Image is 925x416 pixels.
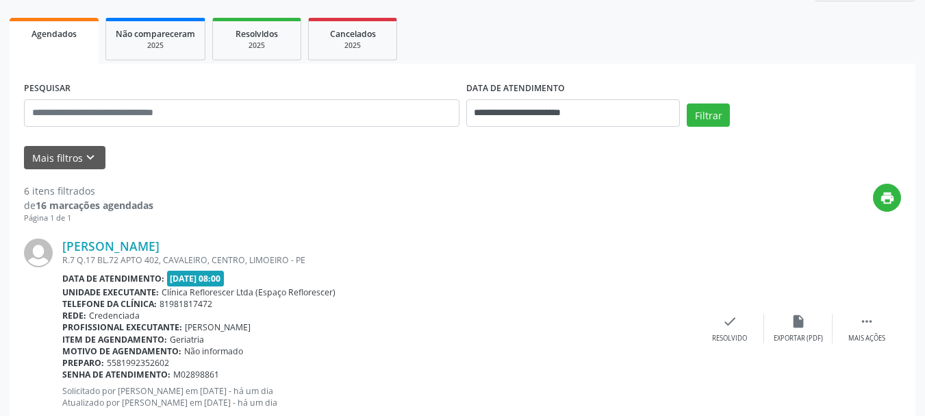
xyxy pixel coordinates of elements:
div: 2025 [223,40,291,51]
b: Profissional executante: [62,321,182,333]
a: [PERSON_NAME] [62,238,160,254]
button: print [873,184,901,212]
b: Preparo: [62,357,104,369]
div: 2025 [318,40,387,51]
b: Senha de atendimento: [62,369,170,380]
span: Cancelados [330,28,376,40]
div: Exportar (PDF) [774,334,823,343]
span: Agendados [31,28,77,40]
span: M02898861 [173,369,219,380]
span: Não compareceram [116,28,195,40]
span: Resolvidos [236,28,278,40]
i: insert_drive_file [791,314,806,329]
i: print [880,191,895,206]
span: [DATE] 08:00 [167,271,225,286]
i:  [859,314,874,329]
b: Item de agendamento: [62,334,167,345]
span: Credenciada [89,310,140,321]
div: de [24,198,153,212]
span: Geriatria [170,334,204,345]
b: Motivo de agendamento: [62,345,181,357]
img: img [24,238,53,267]
span: 5581992352602 [107,357,169,369]
b: Telefone da clínica: [62,298,157,310]
b: Unidade executante: [62,286,159,298]
b: Data de atendimento: [62,273,164,284]
i: check [722,314,737,329]
button: Filtrar [687,103,730,127]
p: Solicitado por [PERSON_NAME] em [DATE] - há um dia Atualizado por [PERSON_NAME] em [DATE] - há um... [62,385,696,408]
div: Mais ações [848,334,885,343]
span: Não informado [184,345,243,357]
div: Resolvido [712,334,747,343]
span: Clínica Reflorescer Ltda (Espaço Reflorescer) [162,286,335,298]
i: keyboard_arrow_down [83,150,98,165]
div: 2025 [116,40,195,51]
span: [PERSON_NAME] [185,321,251,333]
label: PESQUISAR [24,78,71,99]
label: DATA DE ATENDIMENTO [466,78,565,99]
b: Rede: [62,310,86,321]
div: R.7 Q.17 BL.72 APTO 402, CAVALEIRO, CENTRO, LIMOEIRO - PE [62,254,696,266]
span: 81981817472 [160,298,212,310]
strong: 16 marcações agendadas [36,199,153,212]
div: 6 itens filtrados [24,184,153,198]
div: Página 1 de 1 [24,212,153,224]
button: Mais filtroskeyboard_arrow_down [24,146,105,170]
